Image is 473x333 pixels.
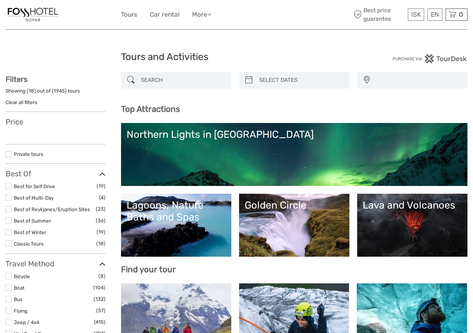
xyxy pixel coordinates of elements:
span: (18) [96,239,105,248]
span: Best price guarantee [352,6,406,23]
h3: Price [6,117,105,126]
span: (415) [94,318,105,326]
img: 1333-8f52415d-61d8-4a52-9a0c-13b3652c5909_logo_small.jpg [6,6,60,24]
span: ISK [411,11,421,18]
label: 1945 [54,87,65,94]
h3: Best Of [6,169,105,178]
strong: Filters [6,75,27,84]
span: (8) [98,272,105,280]
a: Best of Reykjanes/Eruption Sites [14,206,90,212]
img: PurchaseViaTourDesk.png [392,54,467,63]
div: Showing ( ) out of ( ) tours [6,87,105,99]
a: Best for Self Drive [14,183,55,189]
a: Flying [14,308,27,314]
span: (104) [93,283,105,292]
a: Clear all filters [6,99,37,105]
span: (132) [94,295,105,303]
a: Classic Tours [14,241,44,247]
a: Lagoons, Nature Baths and Spas [127,199,226,251]
a: Best of Winter [14,229,46,235]
a: Private tours [14,151,43,157]
a: Best of Summer [14,218,51,224]
div: EN [427,9,442,21]
a: Car rental [150,9,180,20]
a: Bus [14,296,23,302]
a: Best of Multi-Day [14,195,54,201]
a: Tours [121,9,137,20]
span: (57) [96,306,105,315]
h1: Tours and Activities [121,51,352,63]
input: SEARCH [138,74,228,87]
a: Northern Lights in [GEOGRAPHIC_DATA] [127,129,462,180]
span: (4) [99,193,105,202]
span: (23) [96,205,105,213]
a: Boat [14,285,24,291]
input: SELECT DATES [256,74,346,87]
a: Bicycle [14,273,30,279]
span: 0 [458,11,464,18]
a: Lava and Volcanoes [363,199,462,251]
h3: Travel Method [6,259,105,268]
a: More [192,9,211,20]
span: (36) [96,216,105,225]
b: Top Attractions [121,104,180,114]
b: Find your tour [121,264,176,274]
div: Lagoons, Nature Baths and Spas [127,199,226,223]
span: (19) [97,182,105,190]
span: (19) [97,228,105,236]
div: Golden Circle [245,199,344,211]
label: 18 [28,87,34,94]
div: Northern Lights in [GEOGRAPHIC_DATA] [127,129,462,140]
div: Lava and Volcanoes [363,199,462,211]
a: Jeep / 4x4 [14,319,39,325]
a: Golden Circle [245,199,344,251]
